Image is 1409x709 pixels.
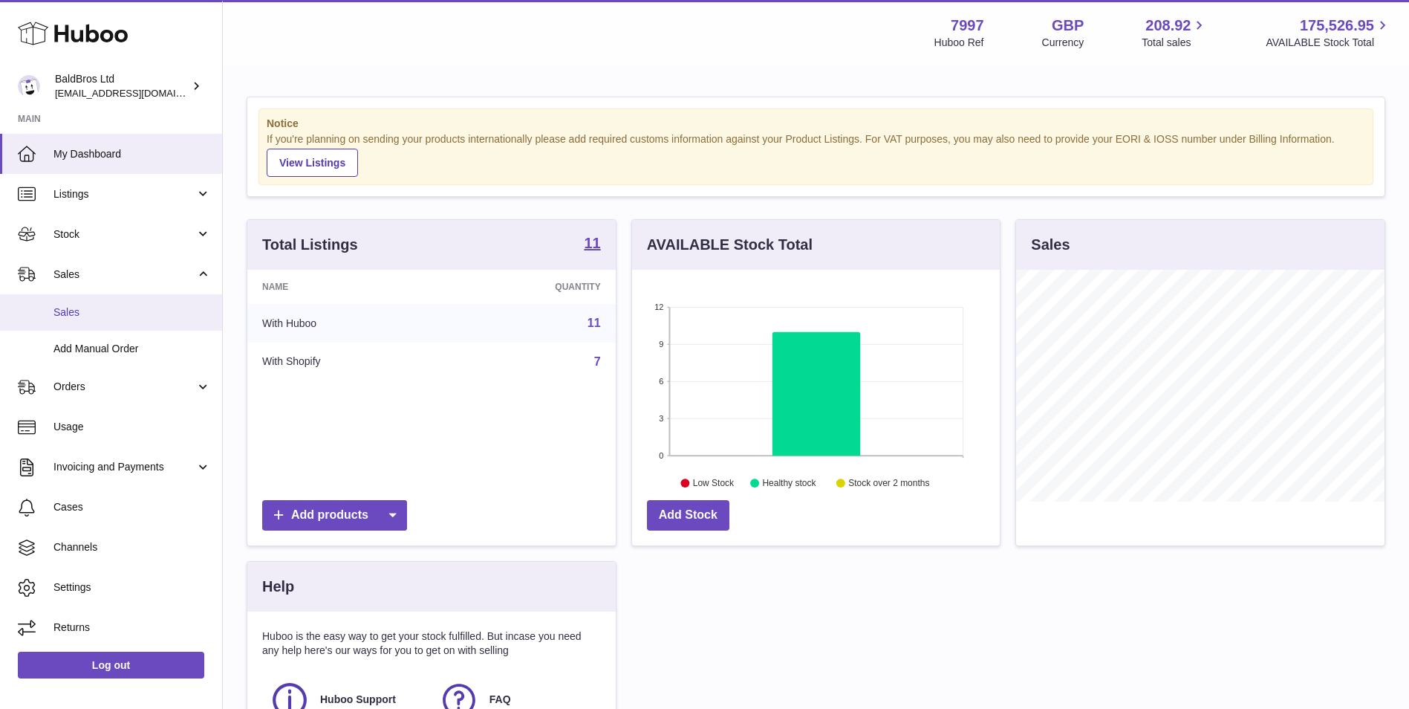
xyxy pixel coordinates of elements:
[53,147,211,161] span: My Dashboard
[53,305,211,320] span: Sales
[489,693,511,707] span: FAQ
[588,317,601,329] a: 11
[53,460,195,474] span: Invoicing and Payments
[659,414,663,423] text: 3
[584,236,600,253] a: 11
[1145,16,1191,36] span: 208.92
[647,500,729,531] a: Add Stock
[267,132,1365,177] div: If you're planning on sending your products internationally please add required customs informati...
[951,16,984,36] strong: 7997
[53,187,195,201] span: Listings
[53,342,211,356] span: Add Manual Order
[53,540,211,554] span: Channels
[594,355,601,368] a: 7
[1266,36,1391,50] span: AVAILABLE Stock Total
[247,270,446,304] th: Name
[1300,16,1374,36] span: 175,526.95
[53,500,211,514] span: Cases
[53,621,211,635] span: Returns
[320,693,396,707] span: Huboo Support
[848,478,929,488] text: Stock over 2 months
[1031,235,1070,255] h3: Sales
[1266,16,1391,50] a: 175,526.95 AVAILABLE Stock Total
[659,451,663,460] text: 0
[262,629,601,658] p: Huboo is the easy way to get your stock fulfilled. But incase you need any help here's our ways f...
[247,304,446,343] td: With Huboo
[659,377,663,386] text: 6
[647,235,813,255] h3: AVAILABLE Stock Total
[55,87,218,99] span: [EMAIL_ADDRESS][DOMAIN_NAME]
[262,235,358,255] h3: Total Listings
[18,652,204,679] a: Log out
[1142,16,1208,50] a: 208.92 Total sales
[18,75,40,97] img: internalAdmin-7997@internal.huboo.com
[53,268,195,282] span: Sales
[1052,16,1084,36] strong: GBP
[659,340,663,349] text: 9
[654,302,663,311] text: 12
[584,236,600,250] strong: 11
[53,380,195,394] span: Orders
[446,270,615,304] th: Quantity
[53,227,195,242] span: Stock
[693,478,735,488] text: Low Stock
[53,580,211,595] span: Settings
[267,117,1365,131] strong: Notice
[55,72,189,100] div: BaldBros Ltd
[267,149,358,177] a: View Listings
[262,500,407,531] a: Add products
[247,343,446,381] td: With Shopify
[1142,36,1208,50] span: Total sales
[934,36,984,50] div: Huboo Ref
[53,420,211,434] span: Usage
[762,478,816,488] text: Healthy stock
[262,577,294,597] h3: Help
[1042,36,1084,50] div: Currency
